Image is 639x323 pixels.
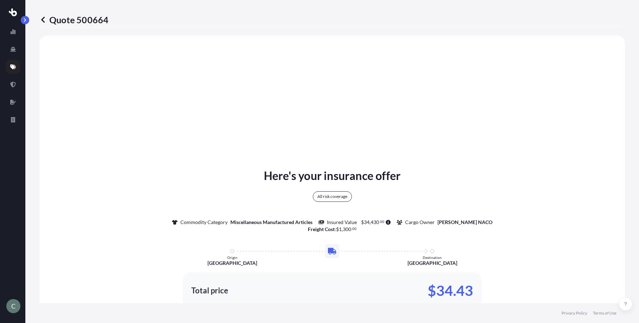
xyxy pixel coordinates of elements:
[308,226,357,233] p: :
[11,303,15,310] span: C
[264,167,401,184] p: Here's your insurance offer
[562,310,587,316] a: Privacy Policy
[370,220,371,225] span: ,
[230,219,312,226] p: Miscellaneous Manufactured Articles
[428,285,473,296] p: $34.43
[379,220,380,223] span: .
[405,219,435,226] p: Cargo Owner
[342,227,343,232] span: ,
[408,260,457,267] p: [GEOGRAPHIC_DATA]
[313,191,352,202] div: All risk coverage
[361,220,364,225] span: $
[423,255,442,260] p: Destination
[39,14,108,25] p: Quote 500664
[191,287,228,294] p: Total price
[352,228,356,230] span: 00
[364,220,370,225] span: 34
[438,219,492,226] p: [PERSON_NAME] NACO
[308,226,335,232] b: Freight Cost
[343,227,351,232] span: 300
[380,220,384,223] span: 00
[180,219,228,226] p: Commodity Category
[371,220,379,225] span: 430
[327,219,357,226] p: Insured Value
[207,260,257,267] p: [GEOGRAPHIC_DATA]
[593,310,616,316] a: Terms of Use
[227,255,237,260] p: Origin
[339,227,342,232] span: 1
[336,227,339,232] span: $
